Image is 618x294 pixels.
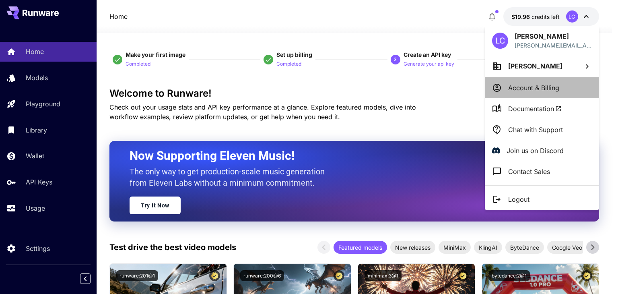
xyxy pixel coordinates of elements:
p: Account & Billing [508,83,559,93]
p: [PERSON_NAME] [515,31,592,41]
p: Logout [508,195,529,204]
p: Contact Sales [508,167,550,176]
p: Join us on Discord [507,146,564,155]
button: [PERSON_NAME] [485,55,599,77]
div: lisa.cousens@stylesourcebook.com.au [515,41,592,50]
div: LC [492,33,508,49]
span: [PERSON_NAME] [508,62,562,70]
span: Documentation [508,104,562,114]
p: [PERSON_NAME][EMAIL_ADDRESS][PERSON_NAME][DOMAIN_NAME] [515,41,592,50]
p: Chat with Support [508,125,563,135]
